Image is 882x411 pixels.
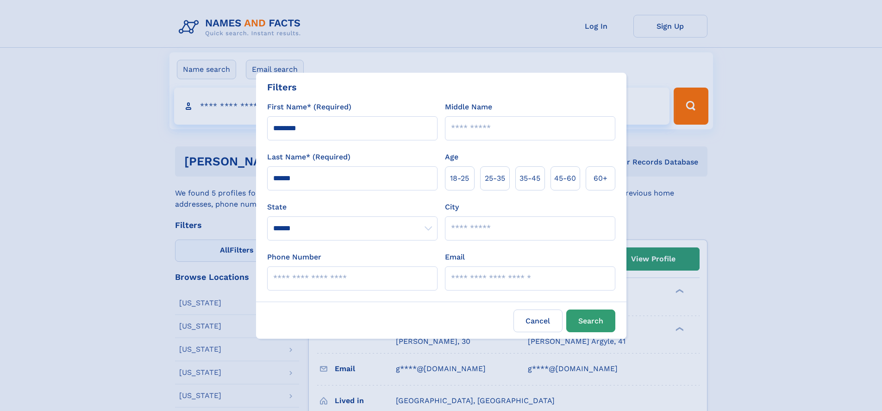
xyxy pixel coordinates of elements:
[267,152,350,163] label: Last Name* (Required)
[554,173,576,184] span: 45‑60
[445,152,458,163] label: Age
[445,101,492,113] label: Middle Name
[267,101,351,113] label: First Name* (Required)
[445,202,459,213] label: City
[519,173,540,184] span: 35‑45
[445,252,465,263] label: Email
[267,202,438,213] label: State
[450,173,469,184] span: 18‑25
[485,173,505,184] span: 25‑35
[566,310,615,332] button: Search
[267,80,297,94] div: Filters
[513,310,563,332] label: Cancel
[594,173,607,184] span: 60+
[267,252,321,263] label: Phone Number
